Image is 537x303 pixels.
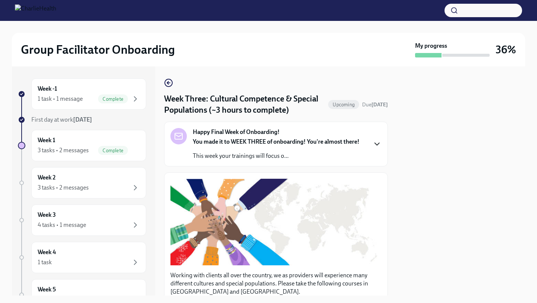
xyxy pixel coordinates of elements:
div: 1 task • 1 message [38,95,83,103]
h6: Week 3 [38,211,56,219]
span: First day at work [31,116,92,123]
div: 4 tasks • 1 message [38,221,86,229]
h6: Week 2 [38,174,56,182]
span: Upcoming [328,102,359,107]
h4: Week Three: Cultural Competence & Special Populations (~3 hours to complete) [164,93,325,116]
h6: Week 1 [38,136,55,144]
p: This week your trainings will focus o... [193,152,359,160]
strong: [DATE] [371,101,388,108]
h6: Week -1 [38,85,57,93]
span: Complete [98,148,128,153]
a: Week 34 tasks • 1 message [18,204,146,236]
h6: Week 5 [38,285,56,294]
div: 3 tasks • 2 messages [38,146,89,154]
a: Week 41 task [18,242,146,273]
a: Week 13 tasks • 2 messagesComplete [18,130,146,161]
button: Zoom image [170,179,381,265]
a: Week -11 task • 1 messageComplete [18,78,146,110]
h6: Week 4 [38,248,56,256]
span: Due [362,101,388,108]
img: CharlieHealth [15,4,56,16]
strong: My progress [415,42,447,50]
strong: You made it to WEEK THREE of onboarding! You're almost there! [193,138,359,145]
div: 1 task [38,258,52,266]
strong: Happy Final Week of Onboarding! [193,128,280,136]
h3: 36% [496,43,516,56]
div: 3 tasks • 2 messages [38,184,89,192]
p: Working with clients all over the country, we as providers will experience many different culture... [170,271,381,296]
strong: [DATE] [73,116,92,123]
span: Complete [98,96,128,102]
a: Week 23 tasks • 2 messages [18,167,146,199]
span: August 25th, 2025 10:00 [362,101,388,108]
h2: Group Facilitator Onboarding [21,42,175,57]
a: First day at work[DATE] [18,116,146,124]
